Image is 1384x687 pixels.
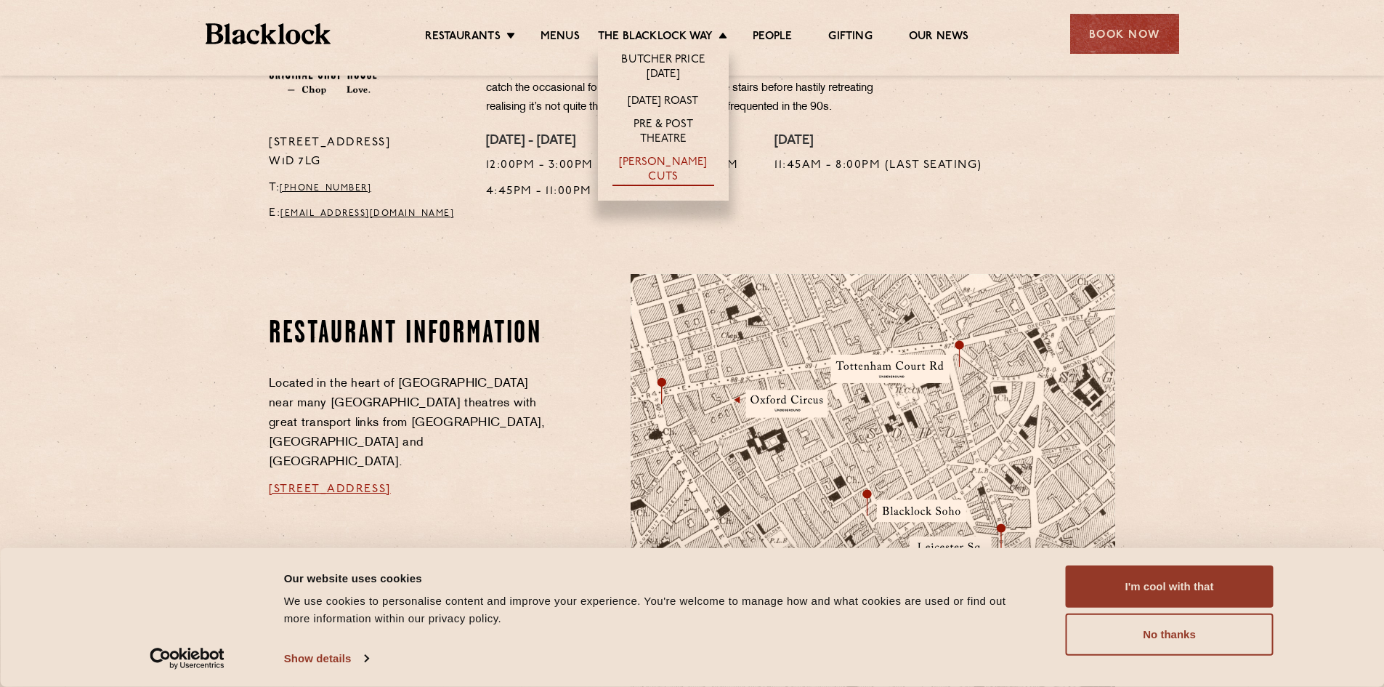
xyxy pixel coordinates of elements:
h4: [DATE] [774,134,982,150]
p: 11:45am - 8:00pm (Last seating) [774,156,982,175]
a: Pre & Post Theatre [612,118,714,148]
a: [PERSON_NAME] Cuts [612,156,714,186]
a: Show details [284,648,368,670]
button: I'm cool with that [1066,566,1274,608]
a: Restaurants [425,30,501,46]
h2: Restaurant information [269,316,547,353]
div: We use cookies to personalise content and improve your experience. You're welcome to manage how a... [284,592,1033,627]
a: [DATE] Roast [628,95,698,111]
div: Book Now [1070,14,1179,54]
div: Our website uses cookies [284,569,1033,587]
button: No thanks [1066,614,1274,656]
a: [STREET_ADDRESS] [269,483,391,495]
h4: [DATE] - [DATE] [486,134,594,150]
a: [PHONE_NUMBER] [280,184,371,193]
p: 4:45pm - 11:00pm [486,182,594,201]
img: BL_Textured_Logo-footer-cropped.svg [206,23,331,44]
a: Usercentrics Cookiebot - opens in a new window [124,648,251,670]
a: Butcher Price [DATE] [612,53,714,84]
a: Our News [909,30,969,46]
p: 12:00pm - 3:00pm [486,156,594,175]
a: [EMAIL_ADDRESS][DOMAIN_NAME] [280,209,454,218]
p: [STREET_ADDRESS] W1D 7LG [269,134,464,172]
p: Located in the heart of [GEOGRAPHIC_DATA] near many [GEOGRAPHIC_DATA] theatres with great transpo... [269,374,547,473]
a: Menus [541,30,580,46]
a: Gifting [828,30,872,46]
a: People [753,30,792,46]
p: E: [269,204,464,223]
p: T: [269,179,464,198]
a: The Blacklock Way [598,30,713,46]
